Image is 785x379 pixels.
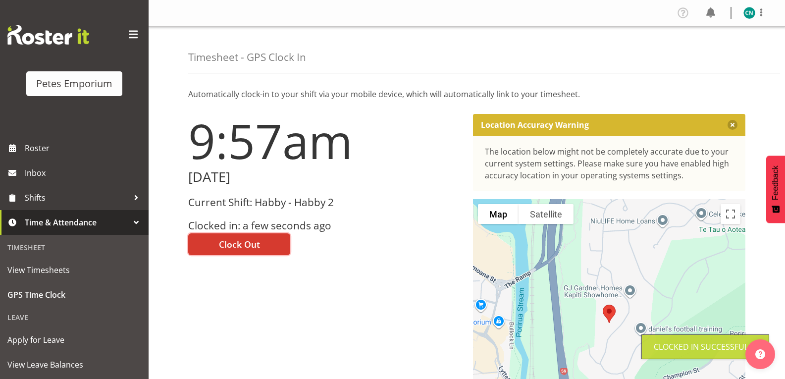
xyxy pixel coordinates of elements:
a: View Timesheets [2,258,146,282]
img: Rosterit website logo [7,25,89,45]
button: Toggle fullscreen view [721,204,740,224]
div: Timesheet [2,237,146,258]
h1: 9:57am [188,114,461,167]
div: The location below might not be completely accurate due to your current system settings. Please m... [485,146,734,181]
span: Apply for Leave [7,332,141,347]
div: Leave [2,307,146,327]
button: Show satellite imagery [519,204,574,224]
h4: Timesheet - GPS Clock In [188,52,306,63]
button: Close message [728,120,737,130]
a: GPS Time Clock [2,282,146,307]
p: Location Accuracy Warning [481,120,589,130]
button: Feedback - Show survey [766,156,785,223]
h2: [DATE] [188,169,461,185]
img: help-xxl-2.png [755,349,765,359]
span: Inbox [25,165,144,180]
h3: Current Shift: Habby - Habby 2 [188,197,461,208]
h3: Clocked in: a few seconds ago [188,220,461,231]
span: Feedback [771,165,780,200]
a: Apply for Leave [2,327,146,352]
img: christine-neville11214.jpg [743,7,755,19]
button: Clock Out [188,233,290,255]
span: View Leave Balances [7,357,141,372]
span: GPS Time Clock [7,287,141,302]
span: Shifts [25,190,129,205]
button: Show street map [478,204,519,224]
div: Clocked in Successfully [654,341,757,353]
p: Automatically clock-in to your shift via your mobile device, which will automatically link to you... [188,88,745,100]
span: View Timesheets [7,263,141,277]
a: View Leave Balances [2,352,146,377]
span: Roster [25,141,144,156]
span: Clock Out [219,238,260,251]
div: Petes Emporium [36,76,112,91]
span: Time & Attendance [25,215,129,230]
